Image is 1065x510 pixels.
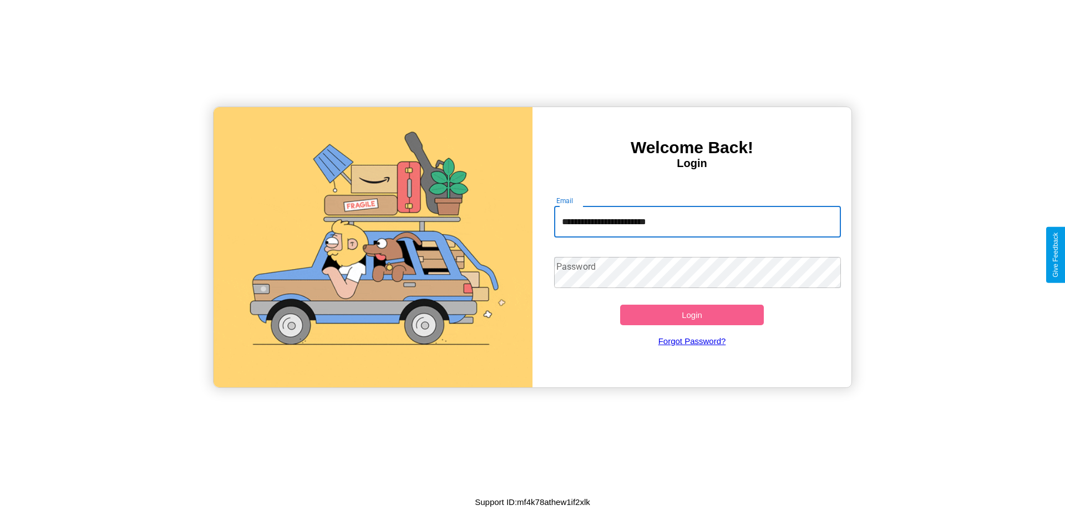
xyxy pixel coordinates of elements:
h3: Welcome Back! [532,138,851,157]
div: Give Feedback [1052,233,1059,277]
button: Login [620,305,764,325]
label: Email [556,196,574,205]
h4: Login [532,157,851,170]
p: Support ID: mf4k78athew1if2xlk [475,494,590,509]
img: gif [214,107,532,387]
a: Forgot Password? [549,325,836,357]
